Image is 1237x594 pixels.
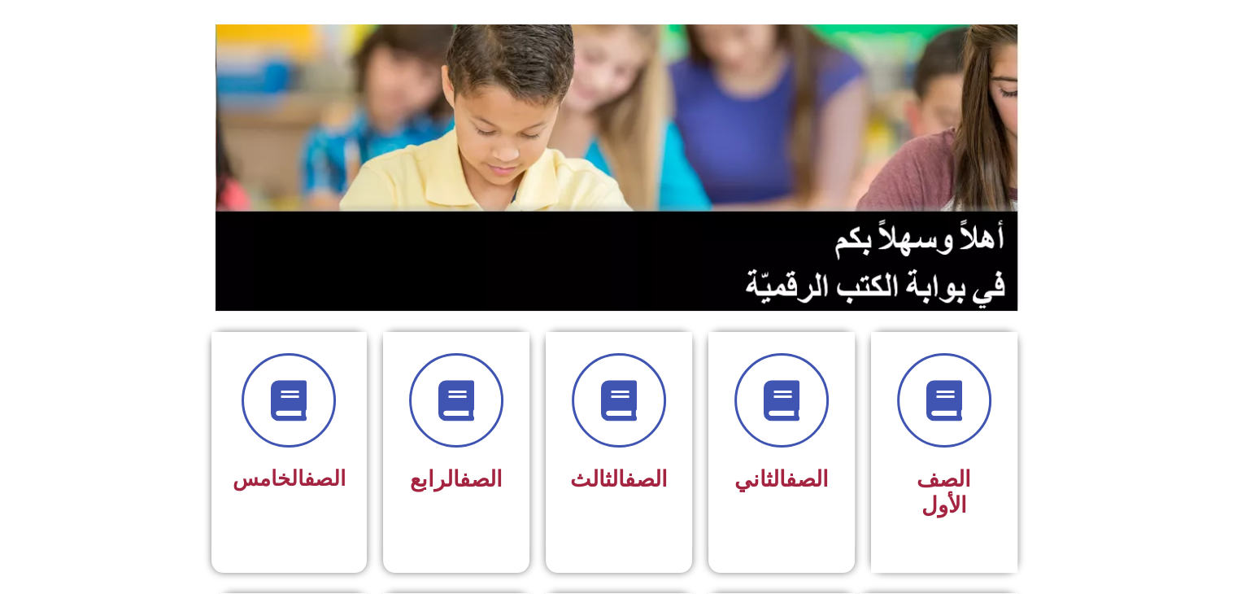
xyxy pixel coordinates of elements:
[460,466,503,492] a: الصف
[917,466,971,518] span: الصف الأول
[410,466,503,492] span: الرابع
[625,466,668,492] a: الصف
[570,466,668,492] span: الثالث
[734,466,829,492] span: الثاني
[786,466,829,492] a: الصف
[233,466,346,491] span: الخامس
[304,466,346,491] a: الصف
